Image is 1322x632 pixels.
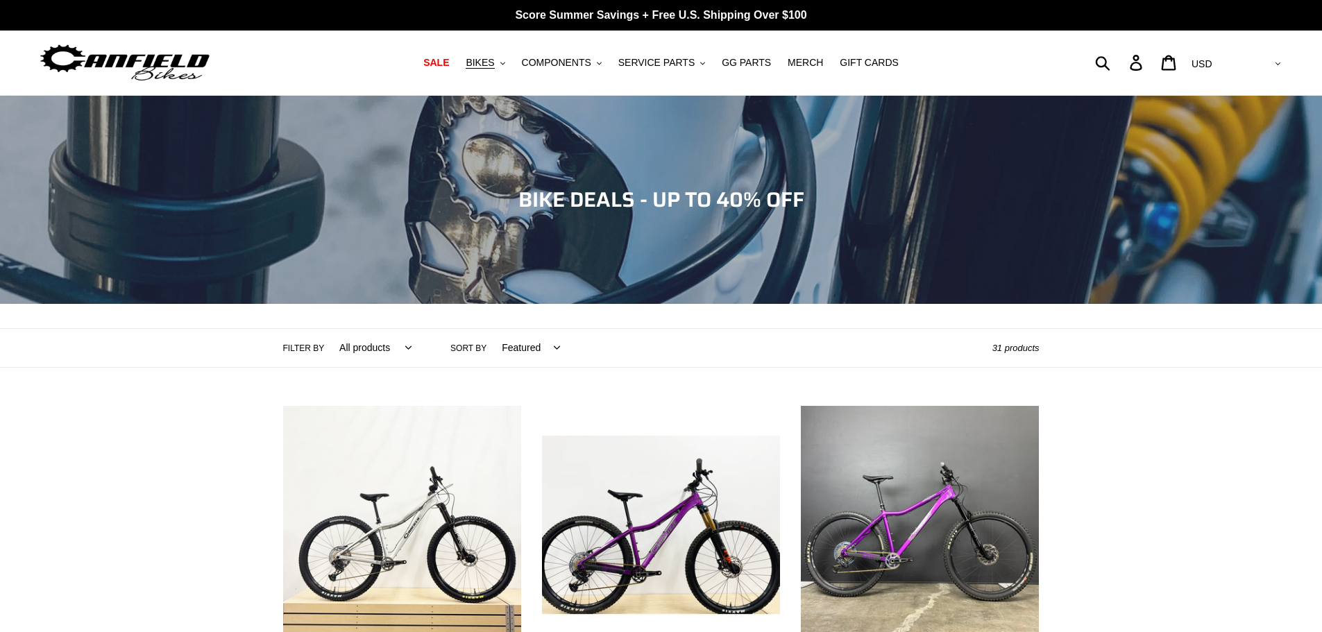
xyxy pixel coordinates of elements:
[992,343,1040,353] span: 31 products
[840,57,899,69] span: GIFT CARDS
[283,342,325,355] label: Filter by
[1103,47,1138,78] input: Search
[466,57,494,69] span: BIKES
[781,53,830,72] a: MERCH
[459,53,511,72] button: BIKES
[788,57,823,69] span: MERCH
[715,53,778,72] a: GG PARTS
[722,57,771,69] span: GG PARTS
[416,53,456,72] a: SALE
[833,53,906,72] a: GIFT CARDS
[515,53,609,72] button: COMPONENTS
[611,53,712,72] button: SERVICE PARTS
[38,41,212,85] img: Canfield Bikes
[450,342,486,355] label: Sort by
[522,57,591,69] span: COMPONENTS
[518,183,804,216] span: BIKE DEALS - UP TO 40% OFF
[618,57,695,69] span: SERVICE PARTS
[423,57,449,69] span: SALE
